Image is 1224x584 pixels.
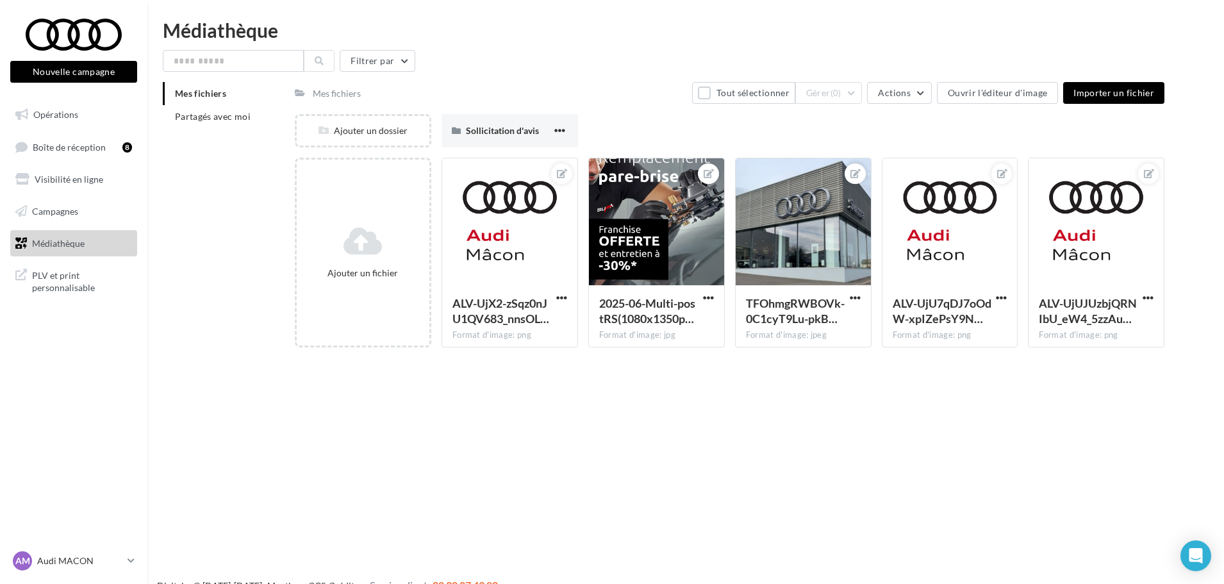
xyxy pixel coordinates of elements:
[867,82,931,104] button: Actions
[33,141,106,152] span: Boîte de réception
[795,82,863,104] button: Gérer(0)
[8,166,140,193] a: Visibilité en ligne
[175,88,226,99] span: Mes fichiers
[937,82,1058,104] button: Ouvrir l'éditeur d'image
[15,555,30,567] span: AM
[8,133,140,161] a: Boîte de réception8
[32,267,132,294] span: PLV et print personnalisable
[452,330,567,341] div: Format d'image: png
[466,125,539,136] span: Sollicitation d'avis
[746,296,845,326] span: TFOhmgRWBOVk-0C1cyT9Lu-pkB67dYCra2m3Ar6ZFc-2BX8T0TqHrjGp0WV6IuKtpwWcC_DZeR7C0VY9Ww=s0
[313,87,361,100] div: Mes fichiers
[32,237,85,248] span: Médiathèque
[8,230,140,257] a: Médiathèque
[831,88,841,98] span: (0)
[599,330,714,341] div: Format d'image: jpg
[1073,87,1154,98] span: Importer un fichier
[1039,330,1154,341] div: Format d'image: png
[1039,296,1137,326] span: ALV-UjUJUzbjQRNIbU_eW4_5zzAuUT_I-Sdi5-HbiIMDps4y3YbNBd9Y
[32,206,78,217] span: Campagnes
[122,142,132,153] div: 8
[297,124,429,137] div: Ajouter un dossier
[37,555,122,567] p: Audi MACON
[35,174,103,185] span: Visibilité en ligne
[893,330,1007,341] div: Format d'image: png
[8,101,140,128] a: Opérations
[692,82,795,104] button: Tout sélectionner
[8,262,140,299] a: PLV et print personnalisable
[452,296,549,326] span: ALV-UjX2-zSqz0nJU1QV683_nnsOLqFpNq4tyWk-WMdlD1i7qfo1aAWr
[163,21,1209,40] div: Médiathèque
[8,198,140,225] a: Campagnes
[746,330,861,341] div: Format d'image: jpeg
[10,61,137,83] button: Nouvelle campagne
[599,296,695,326] span: 2025-06-Multi-postRS(1080x1350px)Offre-pare-brise-franchise-offerteVF4
[340,50,415,72] button: Filtrer par
[1180,540,1211,571] div: Open Intercom Messenger
[302,267,424,279] div: Ajouter un fichier
[1063,82,1164,104] button: Importer un fichier
[10,549,137,573] a: AM Audi MACON
[33,109,78,120] span: Opérations
[175,111,251,122] span: Partagés avec moi
[878,87,910,98] span: Actions
[893,296,991,326] span: ALV-UjU7qDJ7oOdW-xpIZePsY9Nt9xriPRs8mPS7hftC9jg63jUSPw9W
